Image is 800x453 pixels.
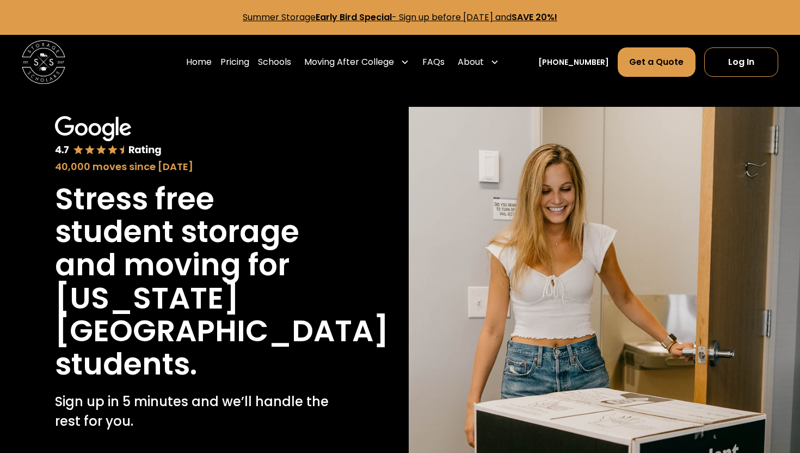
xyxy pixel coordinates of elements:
a: Home [186,47,212,77]
a: FAQs [422,47,445,77]
a: Get a Quote [618,47,695,77]
div: About [458,56,484,69]
strong: Early Bird Special [316,11,392,23]
p: Sign up in 5 minutes and we’ll handle the rest for you. [55,392,337,431]
div: Moving After College [300,47,414,77]
h1: students. [55,348,197,381]
img: Storage Scholars main logo [22,40,65,84]
strong: SAVE 20%! [512,11,557,23]
a: Schools [258,47,291,77]
h1: [US_STATE][GEOGRAPHIC_DATA] [55,282,389,348]
a: [PHONE_NUMBER] [538,57,609,68]
img: Google 4.7 star rating [55,116,162,157]
a: Log In [704,47,778,77]
h1: Stress free student storage and moving for [55,183,337,282]
div: About [453,47,503,77]
div: 40,000 moves since [DATE] [55,159,337,174]
a: Pricing [220,47,249,77]
a: Summer StorageEarly Bird Special- Sign up before [DATE] andSAVE 20%! [243,11,557,23]
div: Moving After College [304,56,394,69]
